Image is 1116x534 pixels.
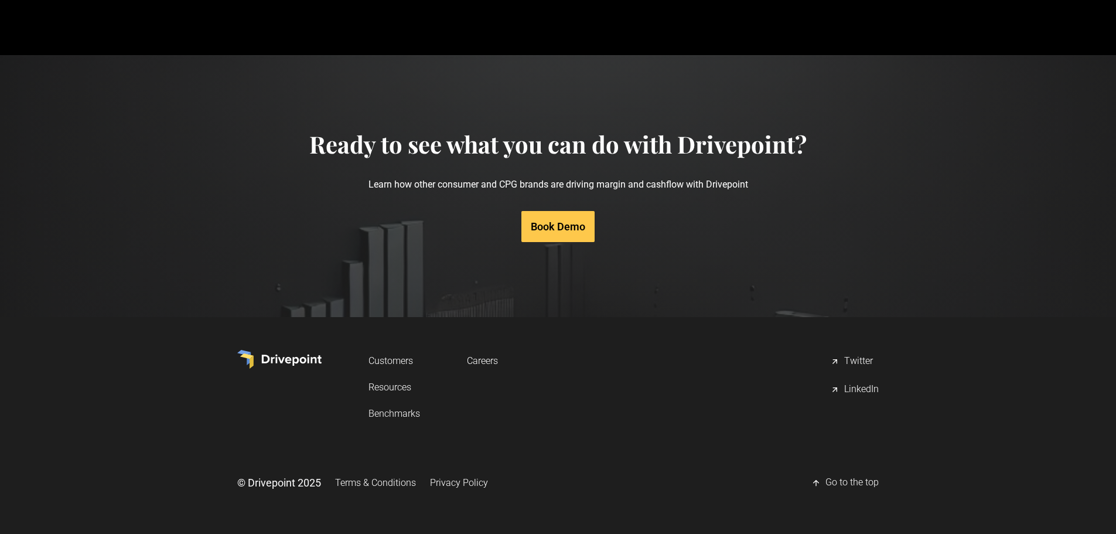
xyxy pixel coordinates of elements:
a: Terms & Conditions [335,472,416,494]
a: Resources [368,376,420,398]
a: Twitter [830,350,879,373]
a: Book Demo [521,211,595,242]
div: © Drivepoint 2025 [237,475,321,490]
p: Learn how other consumer and CPG brands are driving margin and cashflow with Drivepoint [309,158,807,210]
a: Careers [467,350,498,372]
a: Customers [368,350,420,372]
div: Twitter [844,355,873,369]
a: Benchmarks [368,403,420,424]
h4: Ready to see what you can do with Drivepoint? [309,130,807,158]
a: LinkedIn [830,378,879,402]
div: LinkedIn [844,383,879,397]
a: Privacy Policy [430,472,488,494]
a: Go to the top [811,471,879,495]
div: Go to the top [825,476,879,490]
